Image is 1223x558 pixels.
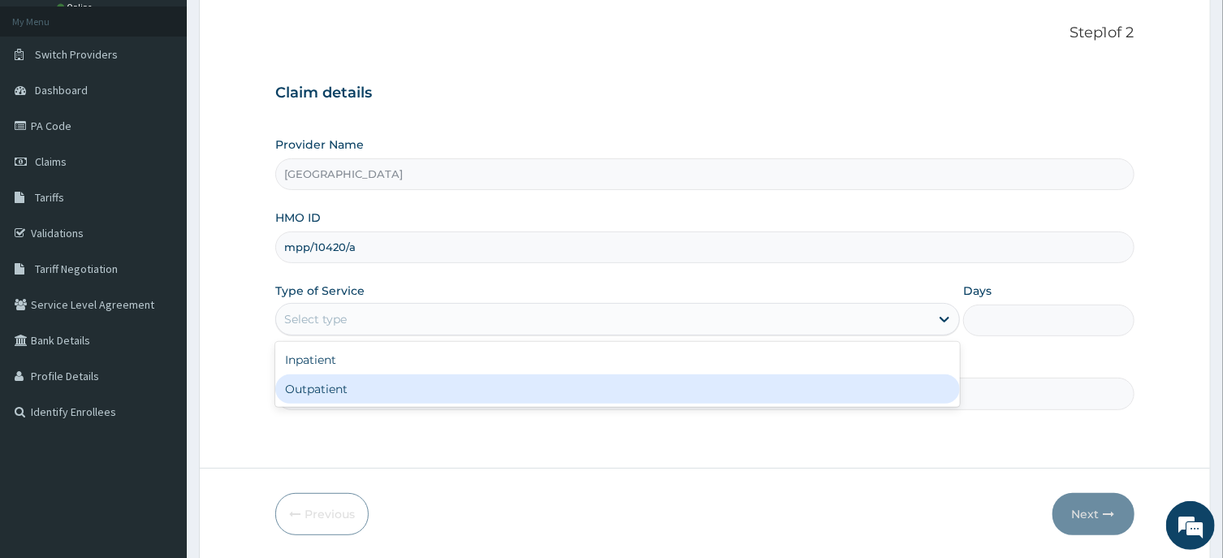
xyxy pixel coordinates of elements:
label: Days [963,283,992,299]
label: Type of Service [275,283,365,299]
span: Dashboard [35,83,88,97]
div: Inpatient [275,345,960,374]
span: Claims [35,154,67,169]
span: Tariffs [35,190,64,205]
button: Next [1052,493,1134,535]
a: Online [57,2,96,13]
div: Outpatient [275,374,960,404]
label: HMO ID [275,210,321,226]
h3: Claim details [275,84,1134,102]
img: d_794563401_company_1708531726252_794563401 [30,81,66,122]
div: Minimize live chat window [266,8,305,47]
label: Provider Name [275,136,364,153]
div: Select type [284,311,347,327]
p: Step 1 of 2 [275,24,1134,42]
span: We're online! [94,172,224,336]
span: Tariff Negotiation [35,262,118,276]
input: Enter HMO ID [275,231,1134,263]
div: Chat with us now [84,91,273,112]
button: Previous [275,493,369,535]
textarea: Type your message and hit 'Enter' [8,379,309,436]
span: Switch Providers [35,47,118,62]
